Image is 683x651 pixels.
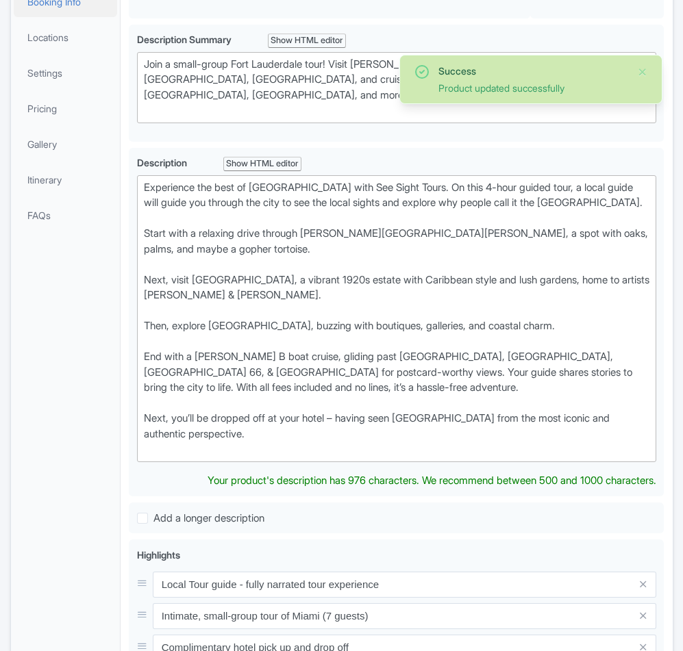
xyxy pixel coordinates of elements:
a: Pricing [14,93,118,124]
div: Your product's description has 976 characters. We recommend between 500 and 1000 characters. [208,473,656,489]
span: Description [137,157,189,168]
div: Show HTML editor [223,157,302,171]
span: Description Summary [137,34,234,45]
div: Experience the best of [GEOGRAPHIC_DATA] with See Sight Tours. On this 4-hour guided tour, a loca... [144,180,650,457]
span: Highlights [137,549,180,561]
div: Join a small-group Fort Lauderdale tour! Visit [PERSON_NAME][GEOGRAPHIC_DATA][PERSON_NAME], [GEOG... [144,57,650,118]
div: Show HTML editor [268,34,347,48]
a: FAQs [14,200,118,231]
a: Gallery [14,129,118,159]
a: Itinerary [14,164,118,195]
a: Locations [14,22,118,53]
button: Close [637,64,648,80]
a: Settings [14,58,118,88]
div: Product updated successfully [438,81,626,95]
span: Add a longer description [153,511,264,524]
div: Success [438,64,626,78]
